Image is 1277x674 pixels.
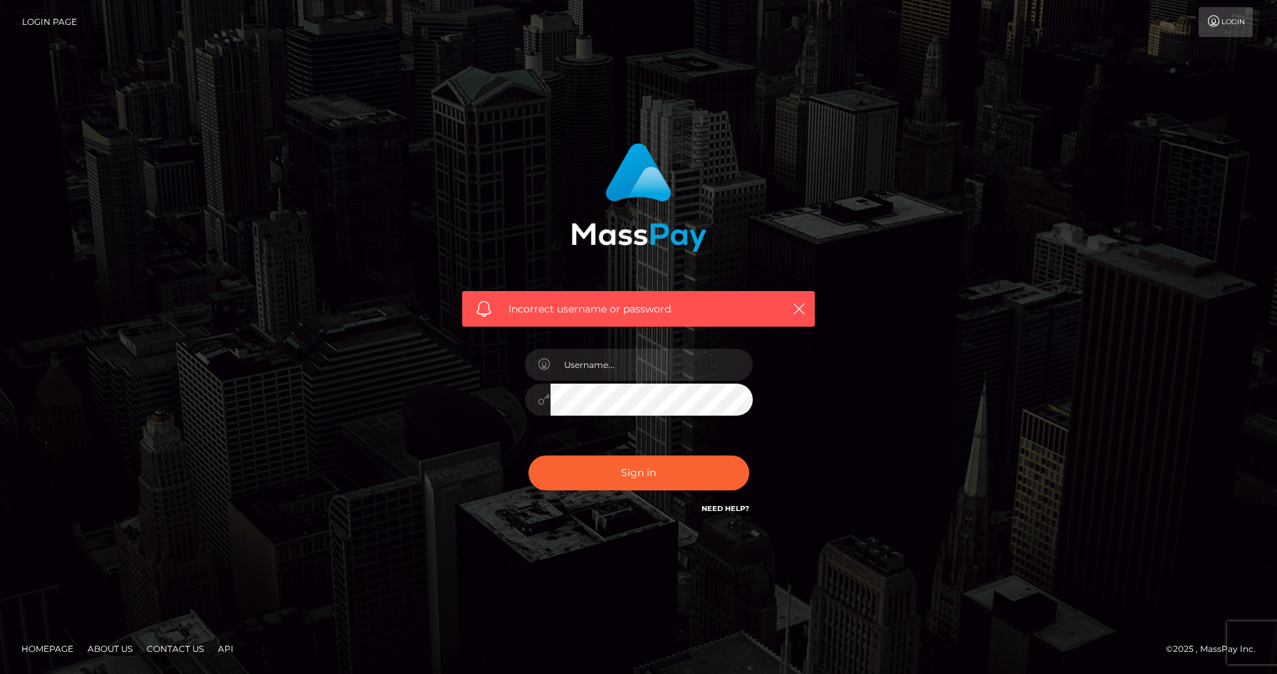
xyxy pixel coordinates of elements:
button: Sign in [528,456,749,490]
span: Incorrect username or password. [509,302,768,317]
a: Login [1199,7,1253,37]
a: About Us [82,638,138,660]
img: MassPay Login [571,143,707,252]
a: Login Page [22,7,77,37]
a: Homepage [16,638,79,660]
a: API [212,638,239,660]
div: © 2025 , MassPay Inc. [1166,641,1266,657]
a: Contact Us [141,638,209,660]
a: Need Help? [702,504,749,513]
input: Username... [551,349,753,381]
